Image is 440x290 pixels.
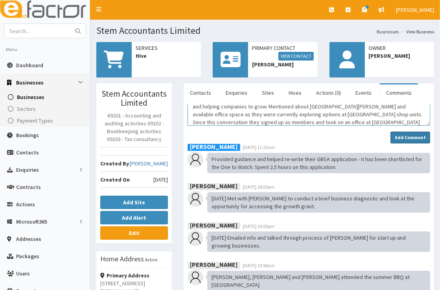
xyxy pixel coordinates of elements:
[278,52,314,61] a: View Contact
[349,84,378,101] a: Events
[190,222,237,229] b: [PERSON_NAME]
[207,153,430,173] div: Provided guidance and helped re-write their GBSA application - it has been shortlisted for the On...
[399,28,434,35] li: View Business
[243,223,274,229] span: [DATE] 16:03pm
[96,26,434,36] h1: Stem Accountants Limited
[188,105,430,126] textarea: Comment
[100,226,168,240] a: Edit
[16,201,35,208] span: Actions
[16,184,41,191] span: Contracts
[16,62,43,69] span: Dashboard
[396,6,434,13] span: [PERSON_NAME]
[17,117,53,124] span: Payment Types
[369,44,430,52] span: Owner
[184,84,217,101] a: Contacts
[153,176,168,184] span: [DATE]
[123,199,145,206] b: Add Site
[100,89,168,107] h3: Stem Accountants Limited
[190,261,237,269] b: [PERSON_NAME]
[243,144,275,150] span: [DATE] 11:23am
[256,84,280,101] a: Sites
[129,229,140,237] b: Edit
[369,52,430,60] span: [PERSON_NAME]
[380,84,418,101] a: Comments
[4,24,70,38] input: Search...
[2,115,90,127] a: Payment Types
[136,52,197,60] span: Hive
[17,94,44,101] span: Businesses
[100,160,129,167] b: Created By
[243,262,275,268] span: [DATE] 10:58am
[252,61,313,68] span: [PERSON_NAME]
[2,91,90,103] a: Businesses
[16,132,39,139] span: Bookings
[16,235,41,242] span: Addresses
[136,44,197,52] span: Services
[390,132,430,143] button: Add Comment
[100,211,168,224] button: Add Alert
[207,192,430,213] div: [DATE] Met with [PERSON_NAME] to conduct a brief business diagnostic and look at the opportunity ...
[130,160,168,167] a: [PERSON_NAME]
[100,176,130,183] b: Created On
[207,231,430,252] div: [DATE] Emailed info and talked through process of [PERSON_NAME] for start up and growing businesses.
[219,84,254,101] a: Enquiries
[100,255,144,262] h3: Home Address
[2,103,90,115] a: Sectors
[16,149,39,156] span: Contacts
[100,272,149,279] strong: Primary Address
[17,105,36,112] span: Sectors
[122,214,146,221] b: Add Alert
[16,270,30,277] span: Users
[16,218,47,225] span: Microsoft365
[16,253,39,260] span: Packages
[16,79,44,86] span: Businesses
[282,84,308,101] a: Hives
[100,112,168,143] p: 69201 - Accounting and auditing activities 69202 - Bookkeeping activities 69203 - Tax consultancy
[252,44,313,61] span: Primary Contact
[145,257,157,262] small: Active
[16,166,39,173] span: Enquiries
[190,182,237,190] b: [PERSON_NAME]
[377,28,399,35] a: Businesses
[243,184,274,190] span: [DATE] 18:03pm
[310,84,347,101] a: Actions (0)
[190,143,237,151] b: [PERSON_NAME]
[395,134,426,140] strong: Add Comment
